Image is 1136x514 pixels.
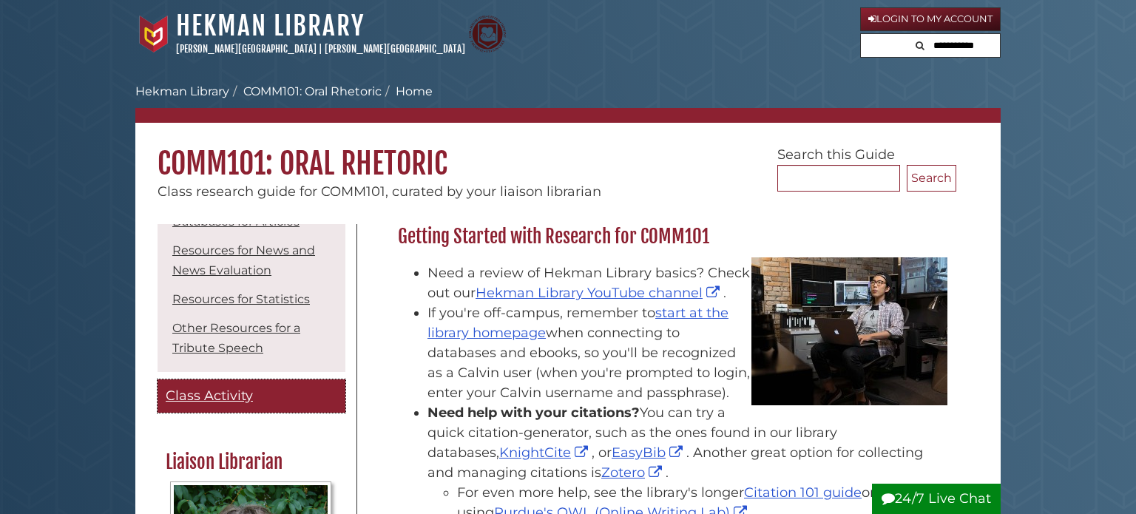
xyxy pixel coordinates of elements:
[427,263,949,303] li: Need a review of Hekman Library basics? Check out our .
[744,484,862,501] a: Citation 101 guide
[158,379,345,413] a: Class Activity
[427,303,949,403] li: If you're off-campus, remember to when connecting to databases and ebooks, so you'll be recognize...
[872,484,1001,514] button: 24/7 Live Chat
[172,243,315,277] a: Resources for News and News Evaluation
[176,43,317,55] a: [PERSON_NAME][GEOGRAPHIC_DATA]
[135,84,229,98] a: Hekman Library
[427,305,728,341] a: start at the library homepage
[135,123,1001,182] h1: COMM101: Oral Rhetoric
[172,292,310,306] a: Resources for Statistics
[907,165,956,192] button: Search
[325,43,465,55] a: [PERSON_NAME][GEOGRAPHIC_DATA]
[172,321,300,355] a: Other Resources for a Tribute Speech
[601,464,666,481] a: Zotero
[476,285,723,301] a: Hekman Library YouTube channel
[916,41,924,50] i: Search
[911,34,929,54] button: Search
[158,450,343,474] h2: Liaison Librarian
[135,16,172,53] img: Calvin University
[176,10,365,42] a: Hekman Library
[166,388,253,404] span: Class Activity
[860,7,1001,31] a: Login to My Account
[319,43,322,55] span: |
[499,444,592,461] a: KnightCite
[382,83,433,101] li: Home
[135,83,1001,123] nav: breadcrumb
[390,225,956,248] h2: Getting Started with Research for COMM101
[158,183,601,200] span: Class research guide for COMM101, curated by your liaison librarian
[427,405,640,421] strong: Need help with your citations?
[469,16,506,53] img: Calvin Theological Seminary
[243,84,382,98] a: COMM101: Oral Rhetoric
[612,444,686,461] a: EasyBib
